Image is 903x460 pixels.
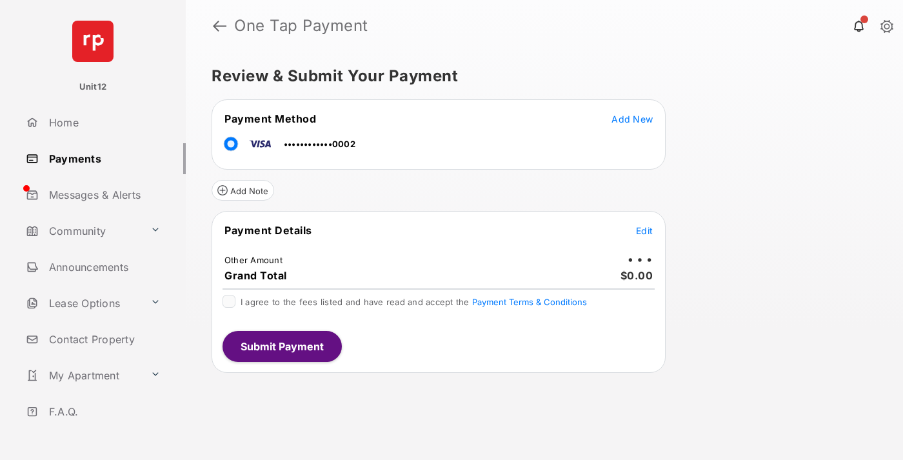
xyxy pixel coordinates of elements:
[79,81,107,94] p: Unit12
[224,224,312,237] span: Payment Details
[212,180,274,201] button: Add Note
[636,224,653,237] button: Edit
[21,107,186,138] a: Home
[21,252,186,283] a: Announcements
[21,215,145,246] a: Community
[223,331,342,362] button: Submit Payment
[21,360,145,391] a: My Apartment
[472,297,587,307] button: I agree to the fees listed and have read and accept the
[620,269,653,282] span: $0.00
[21,143,186,174] a: Payments
[611,114,653,125] span: Add New
[21,324,186,355] a: Contact Property
[224,112,316,125] span: Payment Method
[224,269,287,282] span: Grand Total
[224,254,283,266] td: Other Amount
[636,225,653,236] span: Edit
[72,21,114,62] img: svg+xml;base64,PHN2ZyB4bWxucz0iaHR0cDovL3d3dy53My5vcmcvMjAwMC9zdmciIHdpZHRoPSI2NCIgaGVpZ2h0PSI2NC...
[611,112,653,125] button: Add New
[21,396,186,427] a: F.A.Q.
[21,179,186,210] a: Messages & Alerts
[212,68,867,84] h5: Review & Submit Your Payment
[234,18,368,34] strong: One Tap Payment
[21,288,145,319] a: Lease Options
[284,139,355,149] span: ••••••••••••0002
[241,297,587,307] span: I agree to the fees listed and have read and accept the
